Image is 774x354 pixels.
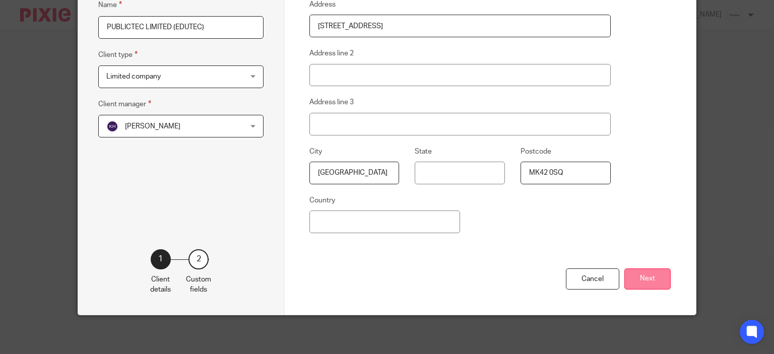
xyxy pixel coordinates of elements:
label: Client manager [98,98,151,110]
label: Country [309,195,335,205]
p: Client details [150,274,171,295]
div: Cancel [566,268,619,290]
img: svg%3E [106,120,118,132]
label: State [415,147,432,157]
div: 2 [188,249,209,269]
label: Address line 2 [309,48,354,58]
button: Next [624,268,671,290]
div: 1 [151,249,171,269]
label: Address line 3 [309,97,354,107]
p: Custom fields [186,274,211,295]
span: Limited company [106,73,161,80]
span: [PERSON_NAME] [125,123,180,130]
label: City [309,147,322,157]
label: Client type [98,49,138,60]
label: Postcode [521,147,551,157]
